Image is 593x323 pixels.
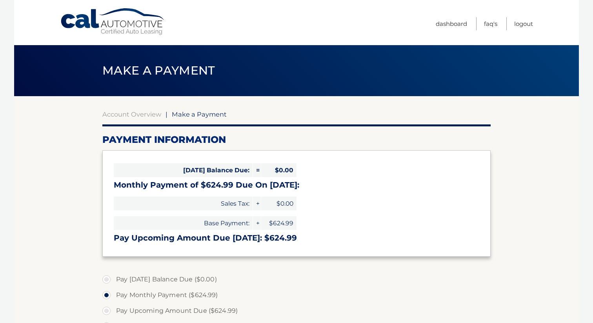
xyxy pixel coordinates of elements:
a: Dashboard [436,17,467,30]
a: Logout [514,17,533,30]
a: Account Overview [102,110,161,118]
span: Base Payment: [114,216,253,230]
span: $624.99 [261,216,296,230]
h3: Pay Upcoming Amount Due [DATE]: $624.99 [114,233,479,243]
span: Make a Payment [102,63,215,78]
h2: Payment Information [102,134,491,146]
a: Cal Automotive [60,8,166,36]
label: Pay Upcoming Amount Due ($624.99) [102,303,491,319]
span: [DATE] Balance Due: [114,163,253,177]
span: | [166,110,167,118]
span: + [253,216,261,230]
a: FAQ's [484,17,497,30]
label: Pay [DATE] Balance Due ($0.00) [102,272,491,287]
h3: Monthly Payment of $624.99 Due On [DATE]: [114,180,479,190]
span: Make a Payment [172,110,227,118]
span: + [253,197,261,210]
label: Pay Monthly Payment ($624.99) [102,287,491,303]
span: Sales Tax: [114,197,253,210]
span: $0.00 [261,163,296,177]
span: $0.00 [261,197,296,210]
span: = [253,163,261,177]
